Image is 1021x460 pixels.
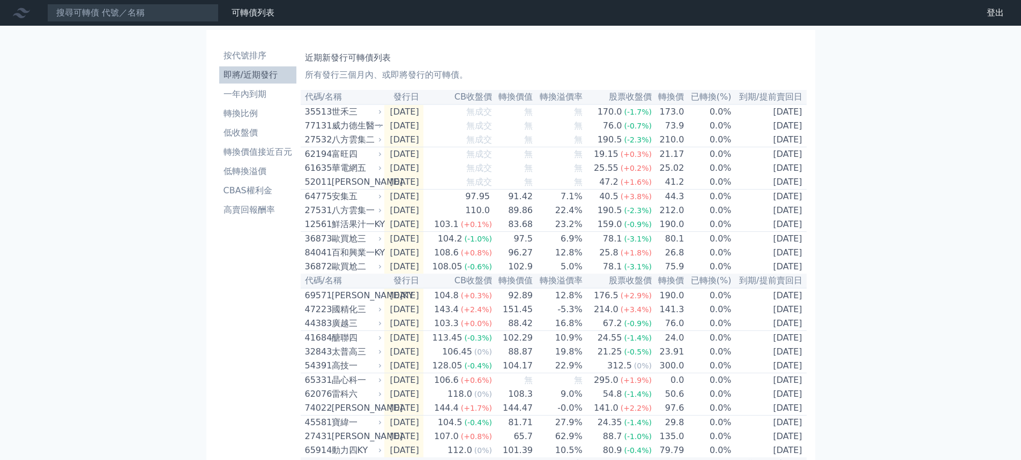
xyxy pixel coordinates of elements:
td: 24.0 [652,331,684,345]
a: 即將/近期發行 [219,66,296,84]
td: [DATE] [732,104,807,119]
a: 低轉換溢價 [219,163,296,180]
div: 144.4 [432,402,461,414]
td: [DATE] [732,175,807,190]
td: [DATE] [384,260,423,274]
td: [DATE] [732,373,807,388]
div: 25.8 [597,246,621,259]
td: [DATE] [384,429,423,443]
div: 62076 [305,388,329,401]
span: (+2.4%) [461,305,492,314]
li: 按代號排序 [219,49,296,62]
th: 轉換價 [652,274,684,288]
th: 發行日 [384,90,423,104]
div: 312.5 [605,359,634,372]
div: 寶緯一 [332,416,380,429]
th: 股票收盤價 [583,274,652,288]
div: 鮮活果汁一KY [332,218,380,231]
span: (+1.7%) [461,404,492,412]
th: 轉換價 [652,90,684,104]
td: 0.0% [684,119,732,133]
div: 190.5 [595,204,624,217]
div: 歐買尬二 [332,260,380,273]
td: 12.8% [533,288,583,303]
td: 108.3 [493,387,533,401]
td: [DATE] [384,387,423,401]
span: (-1.4%) [624,334,652,342]
div: 84041 [305,246,329,259]
th: 到期/提前賣回日 [732,90,807,104]
div: 143.4 [432,303,461,316]
input: 搜尋可轉債 代號／名稱 [47,4,219,22]
td: [DATE] [732,416,807,430]
td: 10.9% [533,331,583,345]
td: [DATE] [732,359,807,373]
div: 27531 [305,204,329,217]
td: [DATE] [732,190,807,204]
td: 19.8% [533,345,583,359]
td: 22.4% [533,203,583,217]
span: (+0.8%) [461,248,492,257]
td: 0.0% [684,345,732,359]
span: (+3.8%) [621,192,652,201]
td: 97.6 [652,401,684,416]
span: 無 [524,149,533,159]
td: [DATE] [384,119,423,133]
div: 104.8 [432,289,461,302]
td: 21.17 [652,147,684,162]
span: (+2.2%) [621,404,652,412]
td: [DATE] [384,331,423,345]
span: (+1.6%) [621,178,652,186]
td: 104.17 [493,359,533,373]
div: 47223 [305,303,329,316]
span: (-0.4%) [464,418,492,427]
div: 69571 [305,289,329,302]
td: 300.0 [652,359,684,373]
td: -5.3% [533,303,583,316]
div: 國精化三 [332,303,380,316]
div: 176.5 [592,289,621,302]
div: 104.2 [436,232,465,245]
span: 無 [574,375,583,385]
td: 0.0% [684,331,732,345]
td: 0.0% [684,190,732,204]
td: [DATE] [732,331,807,345]
span: 無 [524,163,533,173]
li: 轉換比例 [219,107,296,120]
li: 一年內到期 [219,88,296,101]
td: [DATE] [384,303,423,316]
span: (-3.1%) [624,235,652,243]
div: 78.1 [601,232,624,245]
span: 無成交 [466,120,492,131]
td: 44.3 [652,190,684,204]
div: 74022 [305,402,329,414]
div: 21.25 [595,345,624,358]
div: 61635 [305,162,329,175]
span: (0%) [634,361,652,370]
div: 32843 [305,345,329,358]
td: 80.1 [652,232,684,246]
td: [DATE] [732,316,807,331]
span: 無 [524,177,533,187]
td: 210.0 [652,133,684,147]
div: 晶心科一 [332,374,380,387]
td: 75.9 [652,260,684,274]
span: (-1.7%) [624,108,652,116]
div: 36873 [305,232,329,245]
span: (+0.3%) [621,150,652,159]
span: (+0.3%) [461,291,492,300]
td: [DATE] [384,161,423,175]
td: -0.0% [533,401,583,416]
th: 發行日 [384,274,423,288]
th: 代碼/名稱 [301,90,384,104]
span: (-0.5%) [624,348,652,356]
span: 無成交 [466,149,492,159]
a: 登出 [978,4,1012,21]
div: 太普高三 [332,345,380,358]
div: 295.0 [592,374,621,387]
td: [DATE] [384,359,423,373]
div: 97.95 [463,190,492,203]
td: 76.0 [652,316,684,331]
td: [DATE] [732,217,807,232]
div: 世禾三 [332,105,380,118]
